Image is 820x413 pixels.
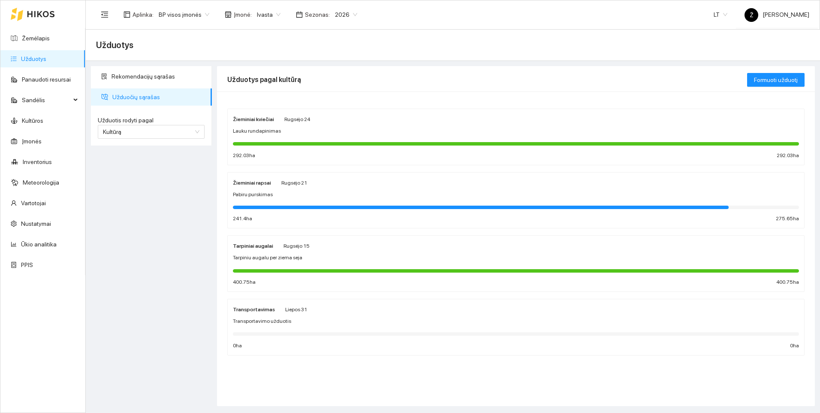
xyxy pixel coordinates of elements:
[776,215,799,223] span: 275.65 ha
[227,109,805,165] a: Žieminiai kviečiaiRugsėjo 24Lauku rundapinimas292.03ha292.03ha
[101,73,107,79] span: solution
[112,88,205,106] span: Užduočių sąrašas
[112,68,205,85] span: Rekomendacijų sąrašas
[233,342,242,350] span: 0 ha
[305,10,330,19] span: Sezonas :
[98,116,205,125] label: Užduotis rodyti pagal
[159,8,209,21] span: BP visos įmonės
[790,342,799,350] span: 0 ha
[23,179,59,186] a: Meteorologija
[227,172,805,229] a: Žieminiai rapsaiRugsėjo 21Pabiru purskimas241.4ha275.65ha
[96,6,113,23] button: menu-fold
[233,278,256,286] span: 400.75 ha
[776,278,799,286] span: 400.75 ha
[233,127,281,135] span: Lauku rundapinimas
[21,220,51,227] a: Nustatymai
[754,75,798,85] span: Formuoti užduotį
[124,11,130,18] span: layout
[133,10,154,19] span: Aplinka :
[227,67,747,92] div: Užduotys pagal kultūrą
[714,8,727,21] span: LT
[23,158,52,165] a: Inventorius
[234,10,252,19] span: Įmonė :
[747,73,805,87] button: Formuoti užduotį
[281,180,307,186] span: Rugsėjo 21
[96,38,133,52] span: Užduotys
[22,138,42,145] a: Įmonės
[283,243,310,249] span: Rugsėjo 15
[22,117,43,124] a: Kultūros
[777,152,799,160] span: 292.03 ha
[22,35,50,42] a: Žemėlapis
[285,307,307,313] span: Liepos 31
[233,191,273,199] span: Pabiru purskimas
[745,11,809,18] span: [PERSON_NAME]
[233,254,302,262] span: Tarpiniu augalu per ziema seja
[101,11,109,18] span: menu-fold
[227,299,805,355] a: TransportavimasLiepos 31Transportavimo užduotis0ha0ha
[750,8,754,22] span: Ž
[233,317,291,325] span: Transportavimo užduotis
[284,116,310,122] span: Rugsėjo 24
[233,307,275,313] strong: Transportavimas
[233,180,271,186] strong: Žieminiai rapsai
[103,128,121,135] span: Kultūrą
[233,243,273,249] strong: Tarpiniai augalai
[225,11,232,18] span: shop
[21,241,57,248] a: Ūkio analitika
[21,55,46,62] a: Užduotys
[233,215,252,223] span: 241.4 ha
[257,8,280,21] span: Ivasta
[22,91,71,109] span: Sandėlis
[227,235,805,292] a: Tarpiniai augalaiRugsėjo 15Tarpiniu augalu per ziema seja400.75ha400.75ha
[21,200,46,206] a: Vartotojai
[296,11,303,18] span: calendar
[233,116,274,122] strong: Žieminiai kviečiai
[22,76,71,83] a: Panaudoti resursai
[335,8,357,21] span: 2026
[21,261,33,268] a: PPIS
[233,152,255,160] span: 292.03 ha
